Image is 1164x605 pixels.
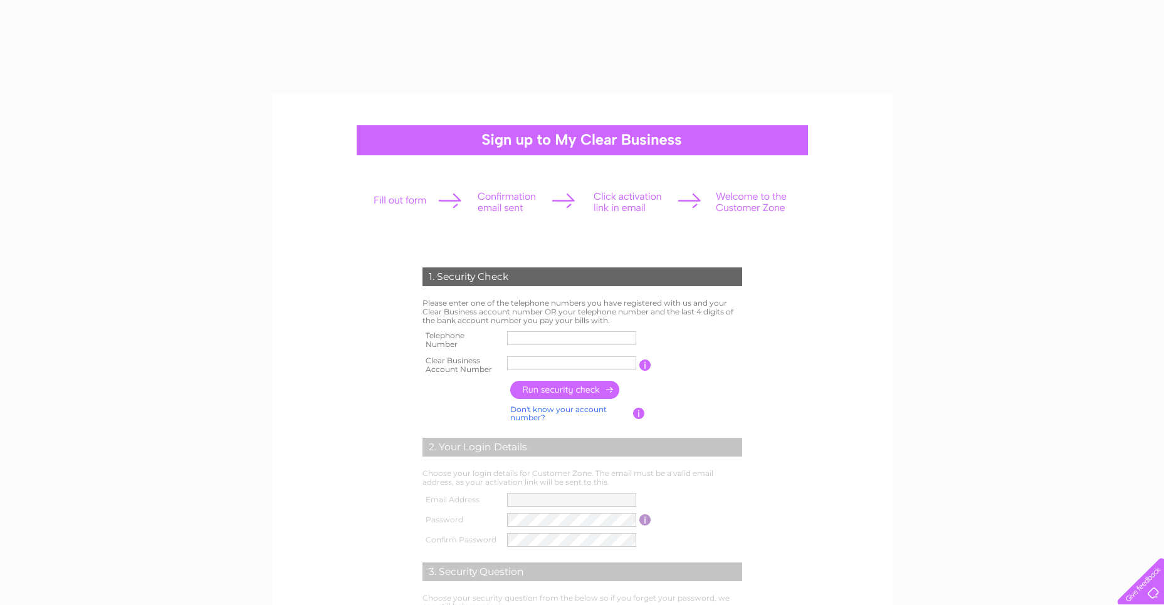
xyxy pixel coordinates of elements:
[422,562,742,581] div: 3. Security Question
[422,267,742,286] div: 1. Security Check
[419,466,745,490] td: Choose your login details for Customer Zone. The email must be a valid email address, as your act...
[510,405,607,423] a: Don't know your account number?
[419,510,505,530] th: Password
[419,353,505,378] th: Clear Business Account Number
[639,514,651,525] input: Information
[419,530,505,550] th: Confirm Password
[633,408,645,419] input: Information
[639,359,651,371] input: Information
[419,490,505,510] th: Email Address
[419,328,505,353] th: Telephone Number
[422,438,742,457] div: 2. Your Login Details
[419,296,745,328] td: Please enter one of the telephone numbers you have registered with us and your Clear Business acc...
